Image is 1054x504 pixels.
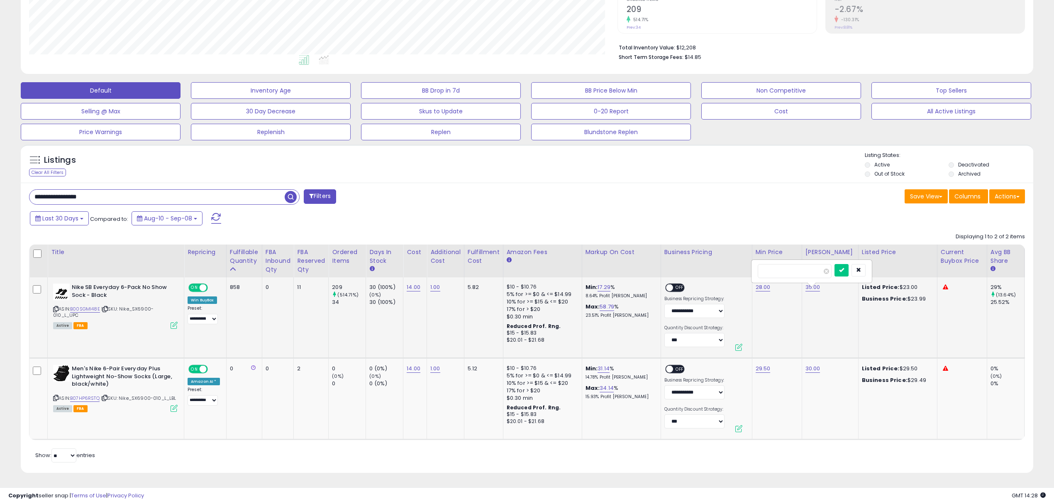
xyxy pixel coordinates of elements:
[53,306,154,318] span: | SKU: Nike_SX6900-010_L_UPC
[619,44,675,51] b: Total Inventory Value:
[8,492,39,499] strong: Copyright
[21,82,181,99] button: Default
[862,365,931,372] div: $29.50
[507,365,576,372] div: $10 - $10.76
[369,265,374,273] small: Days In Stock.
[862,283,900,291] b: Listed Price:
[468,284,497,291] div: 5.82
[862,248,934,257] div: Listed Price
[991,380,1024,387] div: 0%
[507,323,561,330] b: Reduced Prof. Rng.
[101,395,176,401] span: | SKU: Nike_SX6900-010_L_LBL
[107,492,144,499] a: Privacy Policy
[507,313,576,321] div: $0.30 min
[430,283,440,291] a: 1.00
[188,378,220,385] div: Amazon AI *
[297,284,322,291] div: 11
[805,248,855,257] div: [PERSON_NAME]
[805,365,820,373] a: 30.00
[874,161,890,168] label: Active
[834,25,852,30] small: Prev: 8.81%
[53,284,178,328] div: ASIN:
[664,406,725,412] label: Quantity Discount Strategy:
[531,103,691,120] button: 0-20 Report
[805,283,820,291] a: 35.00
[266,365,288,372] div: 0
[586,303,654,318] div: %
[53,405,72,412] span: All listings currently available for purchase on Amazon
[369,284,403,291] div: 30 (100%)
[586,384,600,392] b: Max:
[507,337,576,344] div: $20.01 - $21.68
[53,322,72,329] span: All listings currently available for purchase on Amazon
[188,306,220,324] div: Preset:
[507,379,576,387] div: 10% for >= $15 & <= $20
[53,284,70,300] img: 3149skLfEIL._SL40_.jpg
[369,248,400,265] div: Days In Stock
[507,372,576,379] div: 5% for >= $0 & <= $14.99
[337,291,358,298] small: (514.71%)
[701,82,861,99] button: Non Competitive
[630,17,649,23] small: 514.71%
[189,366,200,373] span: ON
[627,25,641,30] small: Prev: 34
[207,284,220,291] span: OFF
[531,82,691,99] button: BB Price Below Min
[361,103,521,120] button: Skus to Update
[132,211,203,225] button: Aug-10 - Sep-08
[70,306,100,313] a: B00SGMI48E
[53,365,70,382] img: 41lKsgbuXzL._SL40_.jpg
[586,283,598,291] b: Min:
[862,295,908,303] b: Business Price:
[304,189,336,204] button: Filters
[73,405,88,412] span: FBA
[586,248,657,257] div: Markup on Cost
[361,124,521,140] button: Replen
[188,248,223,257] div: Repricing
[507,306,576,313] div: 17% for > $20
[332,373,344,379] small: (0%)
[266,284,288,291] div: 0
[991,298,1024,306] div: 25.52%
[507,298,576,306] div: 10% for >= $15 & <= $20
[230,284,256,291] div: 858
[905,189,948,203] button: Save View
[297,365,322,372] div: 2
[42,214,78,223] span: Last 30 Days
[191,124,351,140] button: Replenish
[756,283,771,291] a: 28.00
[862,284,931,291] div: $23.00
[332,248,362,265] div: Ordered Items
[297,248,325,274] div: FBA Reserved Qty
[627,5,817,16] h2: 209
[701,103,861,120] button: Cost
[144,214,192,223] span: Aug-10 - Sep-08
[44,154,76,166] h5: Listings
[207,366,220,373] span: OFF
[958,161,989,168] label: Deactivated
[332,284,366,291] div: 209
[664,296,725,302] label: Business Repricing Strategy:
[73,322,88,329] span: FBA
[949,189,988,203] button: Columns
[507,257,512,264] small: Amazon Fees.
[586,284,654,299] div: %
[430,365,440,373] a: 1.00
[586,365,654,380] div: %
[756,365,771,373] a: 29.50
[874,170,905,177] label: Out of Stock
[586,384,654,400] div: %
[468,365,497,372] div: 5.12
[507,330,576,337] div: $15 - $15.83
[72,284,173,301] b: Nike SB Everyday 6-Pack No Show Sock - Black
[70,395,100,402] a: B07HP6RSTQ
[673,284,686,291] span: OFF
[664,377,725,383] label: Business Repricing Strategy:
[673,366,686,373] span: OFF
[586,303,600,311] b: Max:
[407,365,420,373] a: 14.00
[1012,492,1046,499] span: 2025-10-9 14:28 GMT
[989,189,1025,203] button: Actions
[871,82,1031,99] button: Top Sellers
[507,411,576,418] div: $15 - $15.83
